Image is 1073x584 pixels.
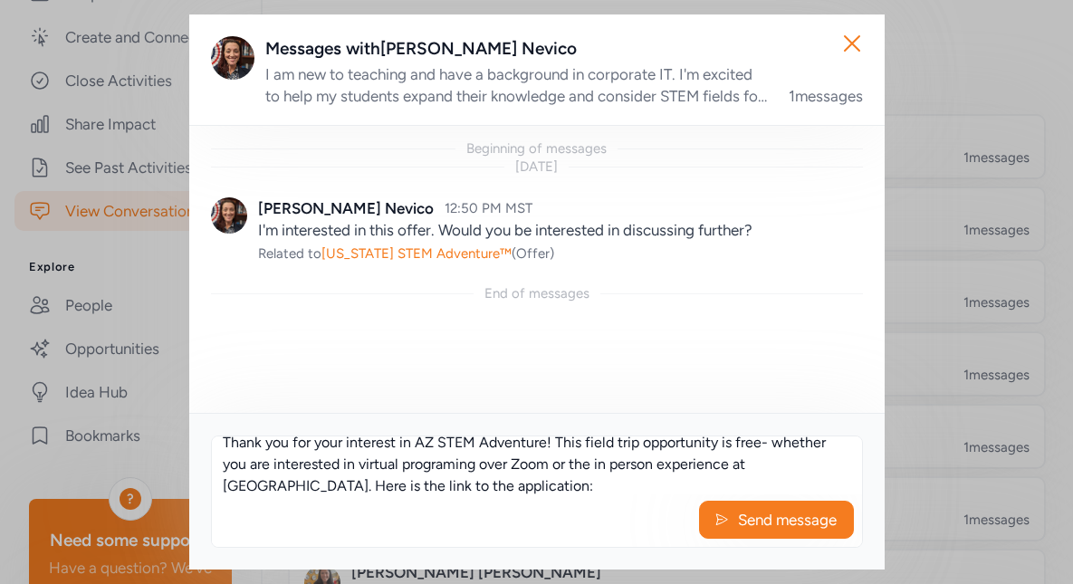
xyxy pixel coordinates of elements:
span: Related to (Offer) [258,245,554,262]
span: 12:50 PM MST [445,200,532,216]
span: Send message [736,509,838,531]
div: 1 messages [789,85,863,107]
div: [DATE] [515,158,558,176]
div: Beginning of messages [466,139,607,158]
p: I'm interested in this offer. Would you be interested in discussing further? [258,219,863,241]
span: [US_STATE] STEM Adventure™ [321,245,512,262]
textarea: Greetings and Good Science, Thank you for your interest in AZ STEM Adventure! This field trip opp... [212,436,862,494]
div: Messages with [PERSON_NAME] Nevico [265,36,863,62]
div: [PERSON_NAME] Nevico [258,197,434,219]
img: Avatar [211,197,247,234]
img: Avatar [211,36,254,80]
button: Send message [699,501,854,539]
div: I am new to teaching and have a background in corporate IT. I'm excited to help my students expan... [265,63,767,107]
div: End of messages [484,284,589,302]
